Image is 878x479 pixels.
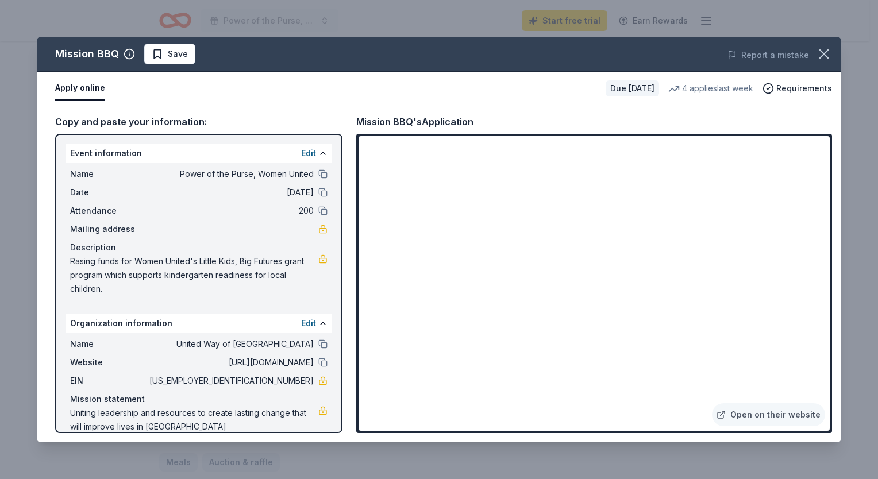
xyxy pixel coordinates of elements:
span: EIN [70,374,147,388]
span: Power of the Purse, Women United [147,167,314,181]
a: Open on their website [712,403,825,426]
span: [US_EMPLOYER_IDENTIFICATION_NUMBER] [147,374,314,388]
span: Save [168,47,188,61]
span: [DATE] [147,186,314,199]
span: United Way of [GEOGRAPHIC_DATA] [147,337,314,351]
div: 4 applies last week [668,82,753,95]
div: Mission BBQ's Application [356,114,473,129]
span: 200 [147,204,314,218]
button: Edit [301,316,316,330]
div: Organization information [66,314,332,333]
span: Uniting leadership and resources to create lasting change that will improve lives in [GEOGRAPHIC_... [70,406,318,434]
div: Copy and paste your information: [55,114,342,129]
div: Description [70,241,328,254]
span: Name [70,167,147,181]
span: Mailing address [70,222,147,236]
button: Save [144,44,195,64]
span: [URL][DOMAIN_NAME] [147,356,314,369]
div: Mission statement [70,392,328,406]
button: Requirements [763,82,832,95]
span: Attendance [70,204,147,218]
button: Edit [301,146,316,160]
button: Apply online [55,76,105,101]
span: Website [70,356,147,369]
div: Due [DATE] [606,80,659,96]
span: Name [70,337,147,351]
div: Event information [66,144,332,163]
button: Report a mistake [727,48,809,62]
span: Rasing funds for Women United's Little Kids, Big Futures grant program which supports kindergarte... [70,254,318,296]
span: Requirements [776,82,832,95]
span: Date [70,186,147,199]
div: Mission BBQ [55,45,119,63]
